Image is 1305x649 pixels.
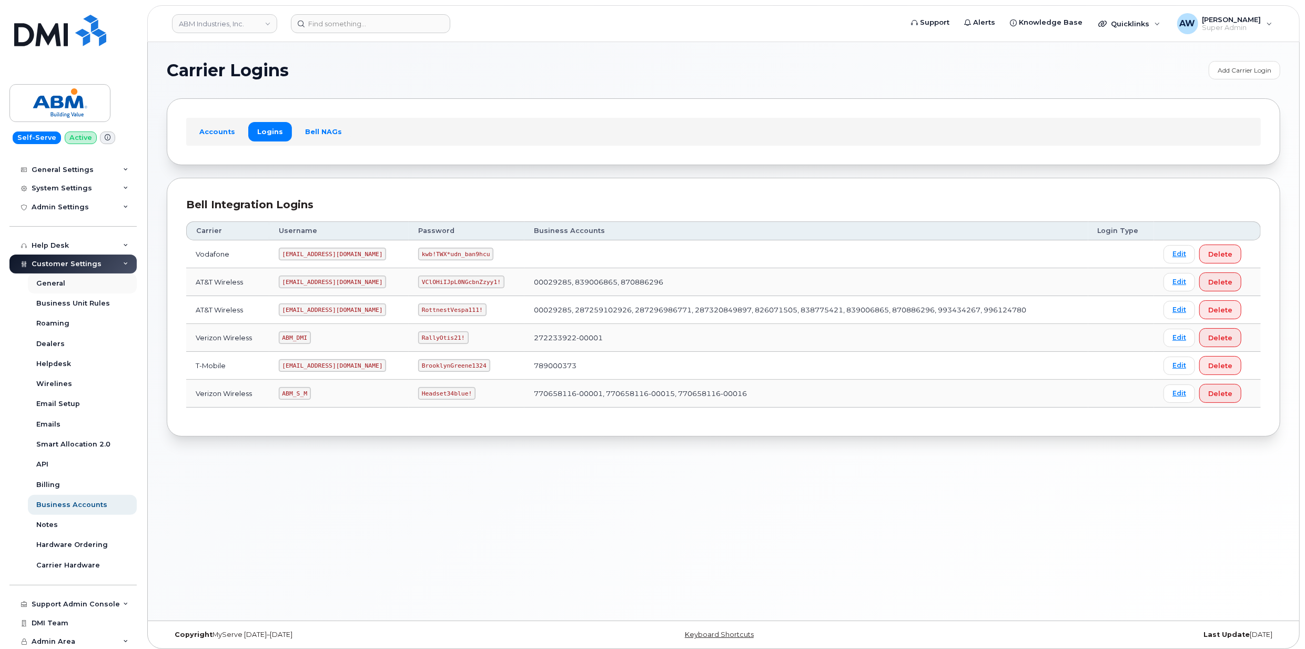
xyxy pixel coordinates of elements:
[1208,305,1232,315] span: Delete
[1208,249,1232,259] span: Delete
[1208,277,1232,287] span: Delete
[418,248,493,260] code: kwb!TWX*udn_ban9hcu
[409,221,524,240] th: Password
[269,221,409,240] th: Username
[175,631,213,638] strong: Copyright
[1164,357,1195,375] a: Edit
[186,268,269,296] td: AT&T Wireless
[279,303,387,316] code: [EMAIL_ADDRESS][DOMAIN_NAME]
[418,276,504,288] code: VClOHiIJpL0NGcbnZzyy1!
[524,268,1088,296] td: 00029285, 839006865, 870886296
[186,221,269,240] th: Carrier
[1199,245,1241,263] button: Delete
[685,631,754,638] a: Keyboard Shortcuts
[167,631,538,639] div: MyServe [DATE]–[DATE]
[186,197,1261,212] div: Bell Integration Logins
[1199,328,1241,347] button: Delete
[1164,273,1195,291] a: Edit
[524,296,1088,324] td: 00029285, 287259102926, 287296986771, 287320849897, 826071505, 838775421, 839006865, 870886296, 9...
[1164,384,1195,403] a: Edit
[1209,61,1280,79] a: Add Carrier Login
[524,352,1088,380] td: 789000373
[524,380,1088,408] td: 770658116-00001, 770658116-00015, 770658116-00016
[524,324,1088,352] td: 272233922-00001
[279,248,387,260] code: [EMAIL_ADDRESS][DOMAIN_NAME]
[418,303,487,316] code: RottnestVespa111!
[186,352,269,380] td: T-Mobile
[1208,389,1232,399] span: Delete
[1199,300,1241,319] button: Delete
[1203,631,1250,638] strong: Last Update
[167,63,289,78] span: Carrier Logins
[418,387,476,400] code: Headset34blue!
[1164,329,1195,347] a: Edit
[248,122,292,141] a: Logins
[186,296,269,324] td: AT&T Wireless
[524,221,1088,240] th: Business Accounts
[418,359,490,372] code: BrooklynGreene1324
[186,240,269,268] td: Vodafone
[279,359,387,372] code: [EMAIL_ADDRESS][DOMAIN_NAME]
[1199,356,1241,375] button: Delete
[279,387,311,400] code: ABM_S_M
[186,324,269,352] td: Verizon Wireless
[909,631,1280,639] div: [DATE]
[1088,221,1155,240] th: Login Type
[1208,333,1232,343] span: Delete
[1199,384,1241,403] button: Delete
[279,276,387,288] code: [EMAIL_ADDRESS][DOMAIN_NAME]
[186,380,269,408] td: Verizon Wireless
[418,331,468,344] code: RallyOtis21!
[279,331,311,344] code: ABM_DMI
[296,122,351,141] a: Bell NAGs
[1164,301,1195,319] a: Edit
[190,122,244,141] a: Accounts
[1208,361,1232,371] span: Delete
[1199,272,1241,291] button: Delete
[1164,245,1195,263] a: Edit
